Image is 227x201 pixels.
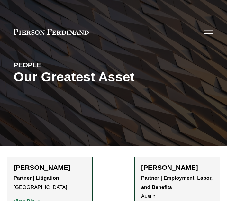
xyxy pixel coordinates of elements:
[141,175,214,190] strong: Partner | Employment, Labor, and Benefits
[14,174,86,192] p: [GEOGRAPHIC_DATA]
[14,69,213,85] h1: Our Greatest Asset
[14,61,213,69] h4: PEOPLE
[141,163,213,172] h2: [PERSON_NAME]
[14,175,59,181] strong: Partner | Litigation
[14,163,86,172] h2: [PERSON_NAME]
